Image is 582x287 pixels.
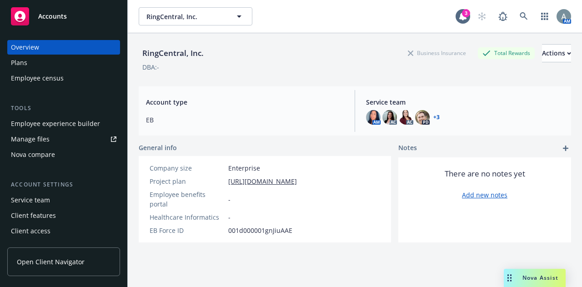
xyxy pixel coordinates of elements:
[150,190,225,209] div: Employee benefits portal
[7,224,120,238] a: Client access
[433,115,440,120] a: +3
[38,13,67,20] span: Accounts
[560,143,571,154] a: add
[366,110,381,125] img: photo
[522,274,558,282] span: Nova Assist
[478,47,535,59] div: Total Rewards
[536,7,554,25] a: Switch app
[139,143,177,152] span: General info
[7,147,120,162] a: Nova compare
[504,269,566,287] button: Nova Assist
[7,104,120,113] div: Tools
[7,71,120,86] a: Employee census
[7,180,120,189] div: Account settings
[399,110,413,125] img: photo
[11,224,50,238] div: Client access
[150,212,225,222] div: Healthcare Informatics
[146,97,344,107] span: Account type
[542,44,571,62] button: Actions
[146,115,344,125] span: EB
[150,176,225,186] div: Project plan
[462,190,507,200] a: Add new notes
[494,7,512,25] a: Report a Bug
[7,193,120,207] a: Service team
[228,212,231,222] span: -
[403,47,471,59] div: Business Insurance
[7,55,120,70] a: Plans
[7,4,120,29] a: Accounts
[11,208,56,223] div: Client features
[504,269,515,287] div: Drag to move
[228,176,297,186] a: [URL][DOMAIN_NAME]
[11,116,100,131] div: Employee experience builder
[150,226,225,235] div: EB Force ID
[139,47,207,59] div: RingCentral, Inc.
[398,143,417,154] span: Notes
[11,147,55,162] div: Nova compare
[415,110,430,125] img: photo
[150,163,225,173] div: Company size
[515,7,533,25] a: Search
[366,97,564,107] span: Service team
[142,62,159,72] div: DBA: -
[11,132,50,146] div: Manage files
[11,193,50,207] div: Service team
[11,71,64,86] div: Employee census
[7,116,120,131] a: Employee experience builder
[11,55,27,70] div: Plans
[473,7,491,25] a: Start snowing
[146,12,225,21] span: RingCentral, Inc.
[542,45,571,62] div: Actions
[462,9,470,17] div: 3
[228,195,231,204] span: -
[11,40,39,55] div: Overview
[7,208,120,223] a: Client features
[7,40,120,55] a: Overview
[445,168,525,179] span: There are no notes yet
[17,257,85,267] span: Open Client Navigator
[382,110,397,125] img: photo
[228,163,260,173] span: Enterprise
[228,226,292,235] span: 001d000001gnJiuAAE
[7,132,120,146] a: Manage files
[557,9,571,24] img: photo
[139,7,252,25] button: RingCentral, Inc.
